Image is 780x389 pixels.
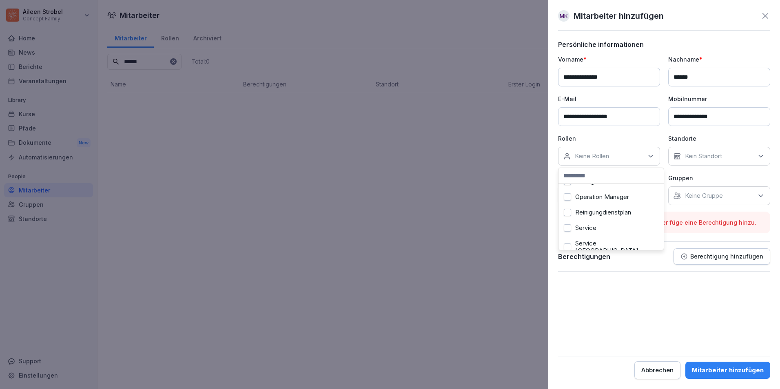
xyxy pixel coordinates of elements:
[575,240,659,254] label: Service [GEOGRAPHIC_DATA]
[685,152,722,160] p: Kein Standort
[575,209,631,216] label: Reinigungdienstplan
[558,252,610,261] p: Berechtigungen
[558,40,770,49] p: Persönliche informationen
[668,134,770,143] p: Standorte
[634,361,680,379] button: Abbrechen
[574,10,664,22] p: Mitarbeiter hinzufügen
[668,95,770,103] p: Mobilnummer
[674,248,770,265] button: Berechtigung hinzufügen
[668,55,770,64] p: Nachname
[641,366,674,375] div: Abbrechen
[690,253,763,260] p: Berechtigung hinzufügen
[558,134,660,143] p: Rollen
[575,224,596,232] label: Service
[558,10,569,22] div: MK
[558,95,660,103] p: E-Mail
[685,192,723,200] p: Keine Gruppe
[575,152,609,160] p: Keine Rollen
[685,362,770,379] button: Mitarbeiter hinzufügen
[668,174,770,182] p: Gruppen
[558,55,660,64] p: Vorname
[565,218,764,227] p: Bitte wähle einen Standort aus oder füge eine Berechtigung hinzu.
[575,193,629,201] label: Operation Manager
[692,366,764,375] div: Mitarbeiter hinzufügen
